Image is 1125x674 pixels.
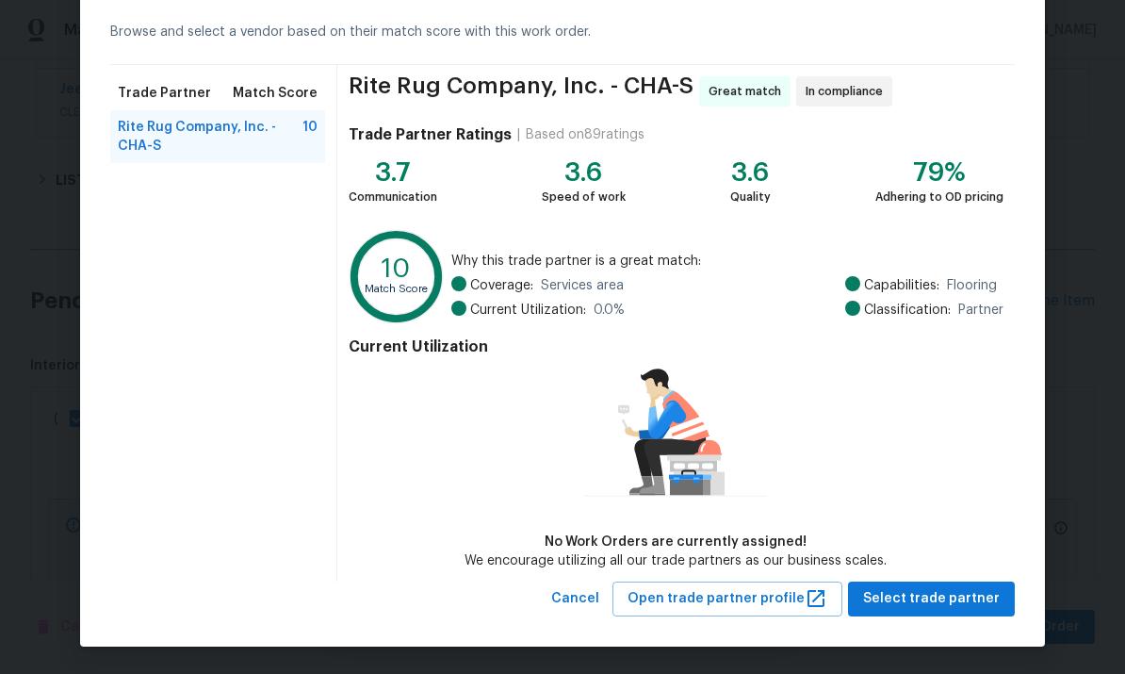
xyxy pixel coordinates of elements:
button: Cancel [544,582,607,616]
span: Rite Rug Company, Inc. - CHA-S [118,118,302,156]
h4: Current Utilization [349,337,1003,356]
div: 3.7 [349,163,437,182]
span: Great match [709,82,789,101]
span: 0.0 % [594,301,625,320]
span: Current Utilization: [470,301,586,320]
span: Services area [541,276,624,295]
span: Trade Partner [118,84,211,103]
div: 3.6 [730,163,771,182]
span: 10 [302,118,318,156]
text: 10 [382,255,411,282]
span: Cancel [551,587,599,611]
div: Speed of work [542,188,626,206]
span: Rite Rug Company, Inc. - CHA-S [349,76,693,107]
span: Classification: [864,301,951,320]
span: Flooring [947,276,997,295]
div: Adhering to OD pricing [875,188,1003,206]
span: Capabilities: [864,276,939,295]
div: 79% [875,163,1003,182]
text: Match Score [365,284,428,294]
div: Communication [349,188,437,206]
div: Quality [730,188,771,206]
span: Coverage: [470,276,533,295]
span: Select trade partner [863,587,1000,611]
h4: Trade Partner Ratings [349,125,512,144]
div: 3.6 [542,163,626,182]
span: Open trade partner profile [628,587,827,611]
span: In compliance [806,82,890,101]
span: Partner [958,301,1003,320]
span: Match Score [233,84,318,103]
button: Open trade partner profile [612,582,842,616]
div: | [512,125,526,144]
div: We encourage utilizing all our trade partners as our business scales. [465,551,887,570]
button: Select trade partner [848,582,1015,616]
div: No Work Orders are currently assigned! [465,533,887,551]
div: Based on 89 ratings [526,125,644,144]
span: Why this trade partner is a great match: [451,252,1003,271]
